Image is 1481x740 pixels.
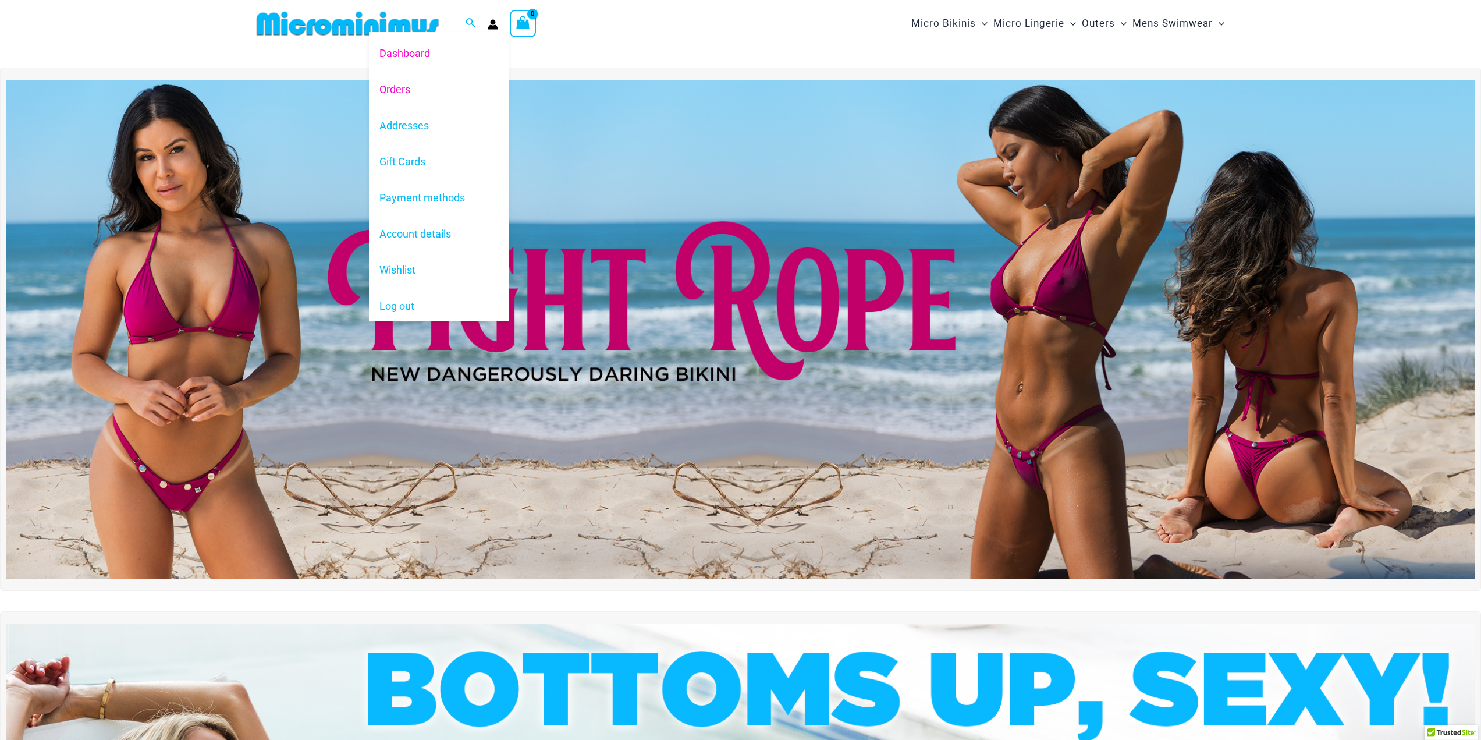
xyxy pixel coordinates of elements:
span: Outers [1082,9,1115,38]
a: Account details [369,216,509,252]
a: Gift Cards [369,144,509,180]
a: Log out [369,288,509,324]
a: OutersMenu ToggleMenu Toggle [1079,6,1130,41]
a: Micro LingerieMenu ToggleMenu Toggle [990,6,1079,41]
span: Mens Swimwear [1132,9,1213,38]
img: Tight Rope Pink Bikini [6,80,1475,579]
a: Payment methods [369,180,509,216]
span: Menu Toggle [976,9,988,38]
a: Search icon link [466,16,476,31]
a: Addresses [369,108,509,144]
a: Orders [369,71,509,107]
a: Mens SwimwearMenu ToggleMenu Toggle [1130,6,1227,41]
a: Account icon link [488,19,498,30]
span: Micro Bikinis [911,9,976,38]
span: Menu Toggle [1115,9,1127,38]
img: MM SHOP LOGO FLAT [252,10,443,37]
a: View Shopping Cart, empty [510,10,537,37]
span: Menu Toggle [1064,9,1076,38]
nav: Site Navigation [907,4,1230,43]
a: Dashboard [369,35,509,71]
a: Micro BikinisMenu ToggleMenu Toggle [908,6,990,41]
span: Micro Lingerie [993,9,1064,38]
a: Wishlist [369,252,509,288]
span: Menu Toggle [1213,9,1224,38]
